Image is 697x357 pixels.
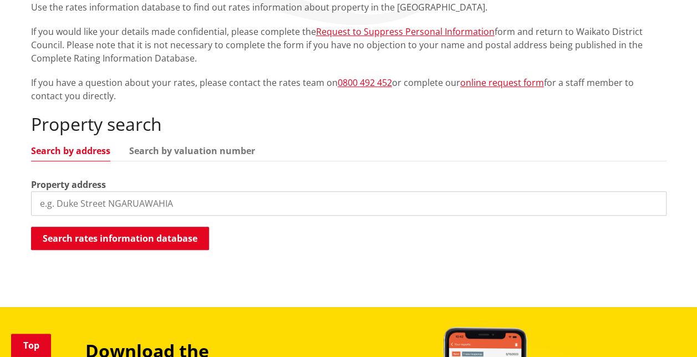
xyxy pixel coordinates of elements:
[31,114,667,135] h2: Property search
[338,76,392,89] a: 0800 492 452
[31,1,667,14] p: Use the rates information database to find out rates information about property in the [GEOGRAPHI...
[31,25,667,65] p: If you would like your details made confidential, please complete the form and return to Waikato ...
[646,310,686,350] iframe: Messenger Launcher
[31,178,106,191] label: Property address
[31,146,110,155] a: Search by address
[129,146,255,155] a: Search by valuation number
[31,76,667,103] p: If you have a question about your rates, please contact the rates team on or complete our for a s...
[11,334,51,357] a: Top
[316,25,495,38] a: Request to Suppress Personal Information
[460,76,544,89] a: online request form
[31,191,667,216] input: e.g. Duke Street NGARUAWAHIA
[31,227,209,250] button: Search rates information database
